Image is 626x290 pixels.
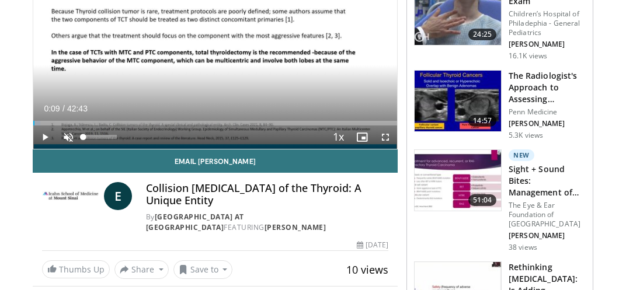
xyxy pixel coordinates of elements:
div: [DATE] [357,240,388,250]
span: 51:04 [468,194,496,206]
p: [PERSON_NAME] [509,119,586,128]
span: 14:57 [468,115,496,127]
span: 42:43 [67,104,88,113]
span: 24:25 [468,29,496,40]
p: 38 views [509,243,537,252]
div: Volume Level [83,135,116,139]
p: New [509,149,534,161]
a: [PERSON_NAME] [265,222,326,232]
a: [GEOGRAPHIC_DATA] at [GEOGRAPHIC_DATA] [146,212,244,232]
img: 8bea4cff-b600-4be7-82a7-01e969b6860e.150x105_q85_crop-smart_upscale.jpg [415,150,501,211]
p: [PERSON_NAME] [509,231,586,240]
button: Play [33,125,57,149]
p: Penn Medicine [509,107,586,117]
p: 5.3K views [509,131,543,140]
button: Share [114,260,169,279]
a: Email [PERSON_NAME] [33,149,398,173]
button: Save to [173,260,233,279]
h4: Collision [MEDICAL_DATA] of the Thyroid: A Unique Entity [146,182,388,207]
span: 10 views [346,263,388,277]
h3: The Radiologist's Approach to Assessing [MEDICAL_DATA] Risk of Thyroid Nodul… [509,70,586,105]
div: Progress Bar [33,121,397,125]
p: [PERSON_NAME] [509,40,586,49]
button: Enable picture-in-picture mode [350,125,374,149]
p: 16.1K views [509,51,547,61]
p: The Eye & Ear Foundation of [GEOGRAPHIC_DATA] [509,201,586,229]
button: Unmute [57,125,80,149]
a: 14:57 The Radiologist's Approach to Assessing [MEDICAL_DATA] Risk of Thyroid Nodul… Penn Medicine... [414,70,586,140]
h3: Sight + Sound Bites: Management of [MEDICAL_DATA] in the Era of Targ… [509,163,586,198]
a: 51:04 New Sight + Sound Bites: Management of [MEDICAL_DATA] in the Era of Targ… The Eye & Ear Fou... [414,149,586,252]
img: 64bf5cfb-7b6d-429f-8d89-8118f524719e.150x105_q85_crop-smart_upscale.jpg [415,71,501,131]
img: Icahn School of Medicine at Mount Sinai [42,182,99,210]
div: By FEATURING [146,212,388,233]
p: Children’s Hospital of Philadephia - General Pediatrics [509,9,586,37]
span: / [62,104,65,113]
button: Fullscreen [374,125,397,149]
button: Playback Rate [327,125,350,149]
a: E [104,182,132,210]
a: Thumbs Up [42,260,110,278]
span: 0:09 [44,104,60,113]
